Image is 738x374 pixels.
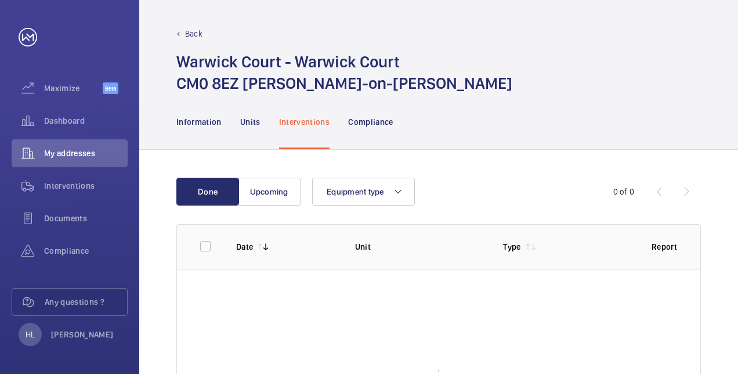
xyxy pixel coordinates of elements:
[44,148,128,159] span: My addresses
[176,116,222,128] p: Information
[45,296,127,308] span: Any questions ?
[44,82,103,94] span: Maximize
[652,241,677,253] p: Report
[103,82,118,94] span: Beta
[312,178,415,206] button: Equipment type
[51,329,114,340] p: [PERSON_NAME]
[44,180,128,192] span: Interventions
[503,241,520,253] p: Type
[236,241,253,253] p: Date
[44,115,128,127] span: Dashboard
[185,28,202,39] p: Back
[348,116,393,128] p: Compliance
[279,116,330,128] p: Interventions
[240,116,261,128] p: Units
[44,245,128,257] span: Compliance
[26,329,35,340] p: HL
[44,213,128,224] span: Documents
[355,241,485,253] p: Unit
[238,178,301,206] button: Upcoming
[613,186,634,197] div: 0 of 0
[176,178,239,206] button: Done
[327,187,384,196] span: Equipment type
[176,51,512,94] h1: Warwick Court - Warwick Court CM0 8EZ [PERSON_NAME]-on-[PERSON_NAME]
